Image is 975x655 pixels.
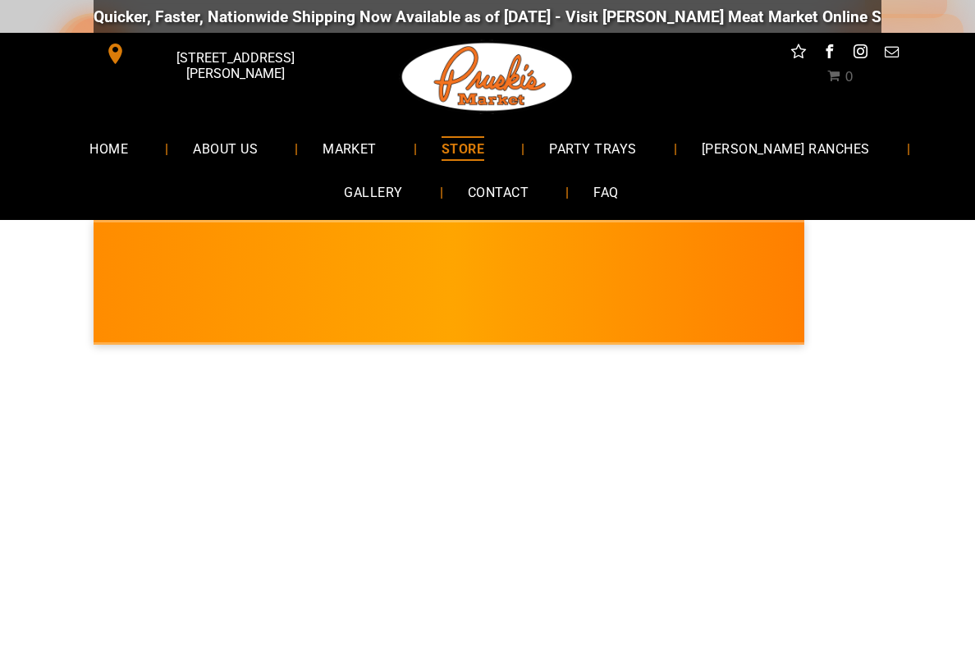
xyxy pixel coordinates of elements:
a: FAQ [569,171,643,214]
a: HOME [65,126,153,170]
img: Pruski-s+Market+HQ+Logo2-1920w.png [399,33,576,121]
a: MARKET [298,126,401,170]
a: STORE [417,126,509,170]
a: PARTY TRAYS [524,126,661,170]
a: CONTACT [443,171,553,214]
a: Social network [788,41,809,66]
a: email [881,41,903,66]
span: [STREET_ADDRESS][PERSON_NAME] [130,42,341,89]
a: [STREET_ADDRESS][PERSON_NAME] [94,41,345,66]
a: [PERSON_NAME] RANCHES [677,126,895,170]
span: 0 [845,69,853,85]
a: instagram [850,41,872,66]
a: facebook [819,41,840,66]
a: GALLERY [319,171,427,214]
a: ABOUT US [168,126,282,170]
